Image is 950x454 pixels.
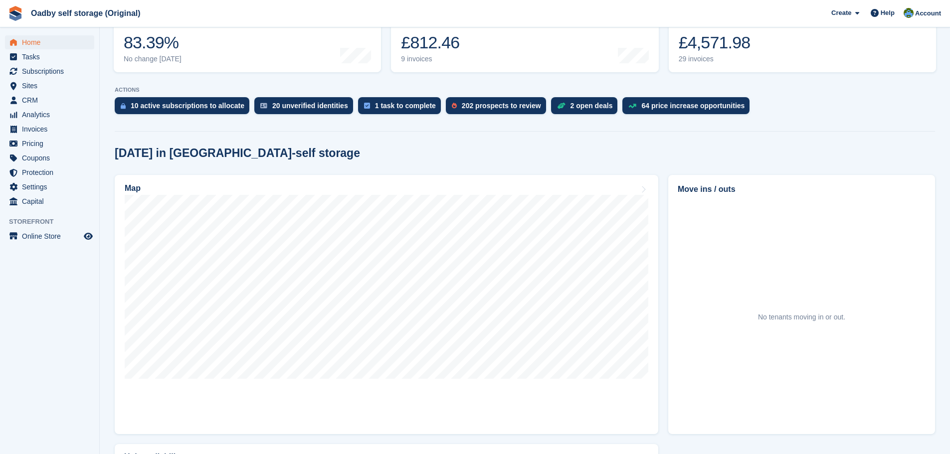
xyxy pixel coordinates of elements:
[121,103,126,109] img: active_subscription_to_allocate_icon-d502201f5373d7db506a760aba3b589e785aa758c864c3986d89f69b8ff3...
[551,97,623,119] a: 2 open deals
[5,194,94,208] a: menu
[22,108,82,122] span: Analytics
[82,230,94,242] a: Preview store
[375,102,436,110] div: 1 task to complete
[124,55,182,63] div: No change [DATE]
[5,151,94,165] a: menu
[22,79,82,93] span: Sites
[115,97,254,119] a: 10 active subscriptions to allocate
[364,103,370,109] img: task-75834270c22a3079a89374b754ae025e5fb1db73e45f91037f5363f120a921f8.svg
[254,97,358,119] a: 20 unverified identities
[628,104,636,108] img: price_increase_opportunities-93ffe204e8149a01c8c9dc8f82e8f89637d9d84a8eef4429ea346261dce0b2c0.svg
[22,137,82,151] span: Pricing
[5,165,94,179] a: menu
[22,180,82,194] span: Settings
[358,97,446,119] a: 1 task to complete
[22,93,82,107] span: CRM
[5,50,94,64] a: menu
[679,55,751,63] div: 29 invoices
[669,9,936,72] a: Awaiting payment £4,571.98 29 invoices
[462,102,541,110] div: 202 prospects to review
[9,217,99,227] span: Storefront
[401,32,475,53] div: £812.46
[115,175,658,434] a: Map
[125,184,141,193] h2: Map
[22,229,82,243] span: Online Store
[904,8,914,18] img: Sanjeave Nagra
[22,165,82,179] span: Protection
[622,97,755,119] a: 64 price increase opportunities
[115,147,360,160] h2: [DATE] in [GEOGRAPHIC_DATA]-self storage
[5,137,94,151] a: menu
[22,50,82,64] span: Tasks
[8,6,23,21] img: stora-icon-8386f47178a22dfd0bd8f6a31ec36ba5ce8667c1dd55bd0f319d3a0aa187defe.svg
[115,87,935,93] p: ACTIONS
[401,55,475,63] div: 9 invoices
[557,102,566,109] img: deal-1b604bf984904fb50ccaf53a9ad4b4a5d6e5aea283cecdc64d6e3604feb123c2.svg
[5,180,94,194] a: menu
[27,5,145,21] a: Oadby self storage (Original)
[641,102,745,110] div: 64 price increase opportunities
[22,194,82,208] span: Capital
[5,93,94,107] a: menu
[22,151,82,165] span: Coupons
[452,103,457,109] img: prospect-51fa495bee0391a8d652442698ab0144808aea92771e9ea1ae160a38d050c398.svg
[5,122,94,136] a: menu
[114,9,381,72] a: Occupancy 83.39% No change [DATE]
[124,32,182,53] div: 83.39%
[260,103,267,109] img: verify_identity-adf6edd0f0f0b5bbfe63781bf79b02c33cf7c696d77639b501bdc392416b5a36.svg
[5,79,94,93] a: menu
[5,108,94,122] a: menu
[758,312,845,322] div: No tenants moving in or out.
[272,102,348,110] div: 20 unverified identities
[831,8,851,18] span: Create
[22,35,82,49] span: Home
[679,32,751,53] div: £4,571.98
[131,102,244,110] div: 10 active subscriptions to allocate
[446,97,551,119] a: 202 prospects to review
[881,8,895,18] span: Help
[22,64,82,78] span: Subscriptions
[22,122,82,136] span: Invoices
[5,35,94,49] a: menu
[5,229,94,243] a: menu
[5,64,94,78] a: menu
[391,9,658,72] a: Month-to-date sales £812.46 9 invoices
[915,8,941,18] span: Account
[570,102,613,110] div: 2 open deals
[678,183,926,195] h2: Move ins / outs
